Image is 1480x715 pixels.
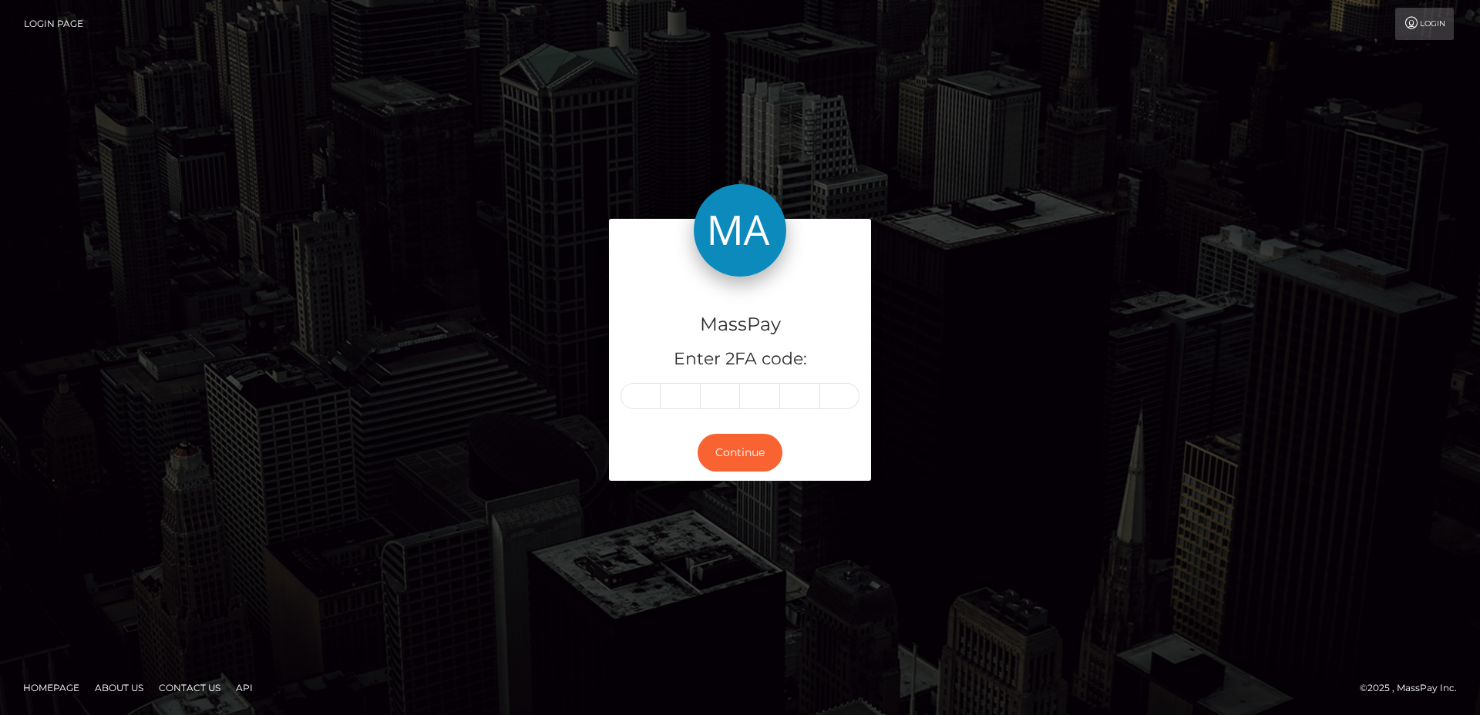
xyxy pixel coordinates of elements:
[24,8,83,40] a: Login Page
[694,184,786,277] img: MassPay
[230,676,259,700] a: API
[621,347,859,371] h5: Enter 2FA code:
[153,676,227,700] a: Contact Us
[1360,680,1468,697] div: © 2025 , MassPay Inc.
[621,311,859,338] h4: MassPay
[1395,8,1454,40] a: Login
[698,434,782,472] button: Continue
[89,676,150,700] a: About Us
[17,676,86,700] a: Homepage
